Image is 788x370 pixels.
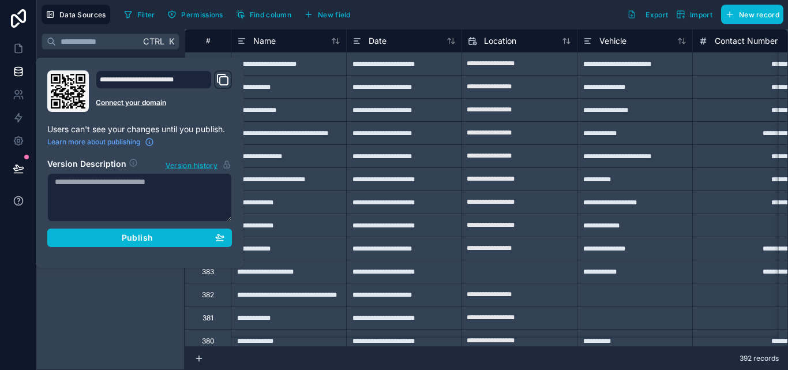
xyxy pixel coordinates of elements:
[716,5,783,24] a: New record
[47,158,126,171] h2: Version Description
[202,313,213,323] div: 381
[166,159,217,170] span: Version history
[739,10,779,19] span: New record
[646,10,668,19] span: Export
[142,34,166,48] span: Ctrl
[47,137,154,147] a: Learn more about publishing
[163,6,227,23] button: Permissions
[715,35,778,47] span: Contact Number
[96,70,232,112] div: Domain and Custom Link
[300,6,355,23] button: New field
[202,290,214,300] div: 382
[721,5,783,24] button: New record
[690,10,712,19] span: Import
[163,6,231,23] a: Permissions
[623,5,672,24] button: Export
[740,354,779,363] span: 392 records
[167,38,175,46] span: K
[181,10,223,19] span: Permissions
[253,35,276,47] span: Name
[137,10,155,19] span: Filter
[47,137,140,147] span: Learn more about publishing
[194,36,222,45] div: #
[59,10,106,19] span: Data Sources
[202,267,214,276] div: 383
[165,158,232,171] button: Version history
[599,35,626,47] span: Vehicle
[232,6,295,23] button: Find column
[318,10,351,19] span: New field
[369,35,387,47] span: Date
[96,98,232,107] a: Connect your domain
[119,6,159,23] button: Filter
[47,124,232,135] p: Users can't see your changes until you publish.
[484,35,516,47] span: Location
[122,233,153,243] span: Publish
[202,337,215,346] div: 380
[42,5,110,24] button: Data Sources
[672,5,716,24] button: Import
[47,229,232,247] button: Publish
[250,10,291,19] span: Find column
